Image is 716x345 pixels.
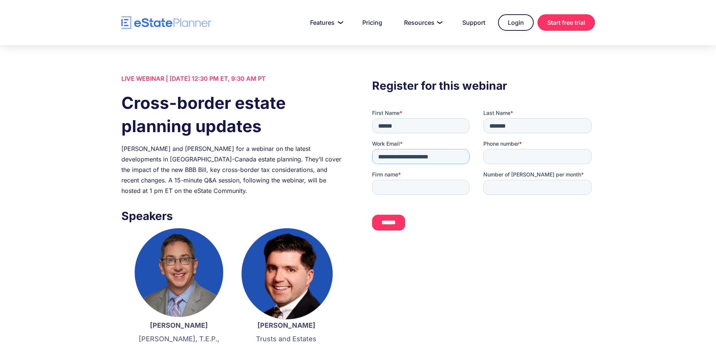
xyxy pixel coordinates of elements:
p: Trusts and Estates [240,334,333,344]
a: Login [498,14,534,31]
a: Start free trial [537,14,595,31]
div: LIVE WEBINAR | [DATE] 12:30 PM ET, 9:30 AM PT [121,73,344,84]
strong: [PERSON_NAME] [257,321,315,329]
h3: Register for this webinar [372,77,595,94]
a: Support [453,15,494,30]
iframe: Form 0 [372,109,595,237]
a: home [121,16,212,29]
div: [PERSON_NAME] and [PERSON_NAME] for a webinar on the latest developments in [GEOGRAPHIC_DATA]-Can... [121,143,344,196]
a: Features [301,15,350,30]
h3: Speakers [121,207,344,224]
a: Resources [395,15,450,30]
strong: [PERSON_NAME] [150,321,208,329]
a: Pricing [353,15,391,30]
h1: Cross-border estate planning updates [121,91,344,138]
